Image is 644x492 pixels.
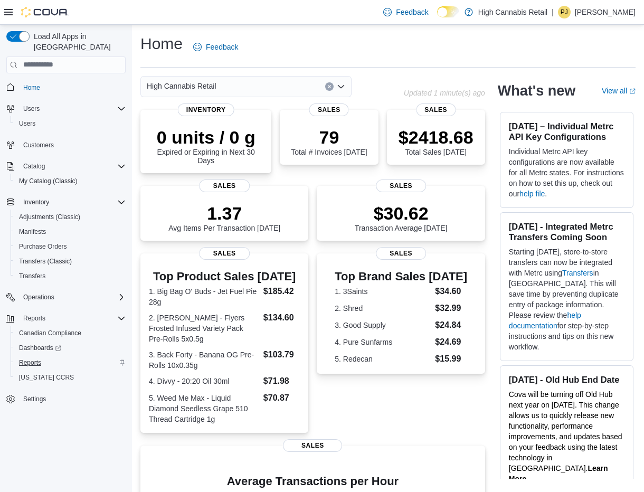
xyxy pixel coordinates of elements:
button: Adjustments (Classic) [11,210,130,224]
dt: 2. Shred [335,303,431,314]
dd: $103.79 [263,348,300,361]
a: Feedback [189,36,242,58]
span: PJ [561,6,568,18]
span: Home [19,81,126,94]
span: Canadian Compliance [19,329,81,337]
span: Customers [19,138,126,152]
span: Purchase Orders [15,240,126,253]
p: Individual Metrc API key configurations are now available for all Metrc states. For instructions ... [509,146,624,199]
p: [PERSON_NAME] [575,6,636,18]
span: My Catalog (Classic) [15,175,126,187]
span: Inventory [178,103,234,116]
span: Settings [19,392,126,405]
button: Operations [2,290,130,305]
button: Clear input [325,82,334,91]
dd: $24.69 [435,336,467,348]
span: Transfers (Classic) [19,257,72,266]
dt: 1. Big Bag O' Buds - Jet Fuel Pie 28g [149,286,259,307]
a: Canadian Compliance [15,327,86,339]
nav: Complex example [6,75,126,434]
span: Reports [23,314,45,323]
span: Dark Mode [437,17,438,18]
span: Washington CCRS [15,371,126,384]
div: Avg Items Per Transaction [DATE] [168,203,280,232]
a: Adjustments (Classic) [15,211,84,223]
div: Total Sales [DATE] [399,127,473,156]
button: Inventory [19,196,53,209]
span: Customers [23,141,54,149]
dt: 5. Weed Me Max - Liquid Diamond Seedless Grape 510 Thread Cartridge 1g [149,393,259,424]
span: Manifests [15,225,126,238]
p: High Cannabis Retail [478,6,548,18]
span: Load All Apps in [GEOGRAPHIC_DATA] [30,31,126,52]
button: Home [2,80,130,95]
span: Cova will be turning off Old Hub next year on [DATE]. This change allows us to quickly release ne... [509,390,622,472]
a: Manifests [15,225,50,238]
dt: 5. Redecan [335,354,431,364]
p: $30.62 [355,203,448,224]
button: Purchase Orders [11,239,130,254]
a: help documentation [509,311,581,330]
p: Starting [DATE], store-to-store transfers can now be integrated with Metrc using in [GEOGRAPHIC_D... [509,247,624,352]
a: Settings [19,393,50,405]
button: Users [19,102,44,115]
h3: [DATE] – Individual Metrc API Key Configurations [509,121,624,142]
dd: $134.60 [263,311,300,324]
p: $2418.68 [399,127,473,148]
a: Purchase Orders [15,240,71,253]
p: | [552,6,554,18]
span: Catalog [23,162,45,171]
dt: 3. Good Supply [335,320,431,330]
button: Settings [2,391,130,406]
p: 0 units / 0 g [149,127,263,148]
button: Reports [2,311,130,326]
button: Reports [11,355,130,370]
h1: Home [140,33,183,54]
svg: External link [629,88,636,94]
a: View allExternal link [602,87,636,95]
span: Adjustments (Classic) [19,213,80,221]
button: Customers [2,137,130,153]
a: Dashboards [11,340,130,355]
a: Reports [15,356,45,369]
dt: 2. [PERSON_NAME] - Flyers Frosted Infused Variety Pack Pre-Rolls 5x0.5g [149,313,259,344]
h3: [DATE] - Integrated Metrc Transfers Coming Soon [509,221,624,242]
h3: Top Product Sales [DATE] [149,270,300,283]
dt: 4. Divvy - 20:20 Oil 30ml [149,376,259,386]
dd: $185.42 [263,285,300,298]
span: Catalog [19,160,126,173]
a: Transfers [562,269,593,277]
a: [US_STATE] CCRS [15,371,78,384]
input: Dark Mode [437,6,459,17]
span: Sales [376,247,427,260]
span: Sales [416,103,456,116]
a: Users [15,117,40,130]
p: 79 [291,127,367,148]
span: Feedback [206,42,238,52]
span: Users [15,117,126,130]
span: My Catalog (Classic) [19,177,78,185]
h3: Top Brand Sales [DATE] [335,270,467,283]
span: Operations [23,293,54,301]
span: High Cannabis Retail [147,80,216,92]
button: Inventory [2,195,130,210]
span: Operations [19,291,126,304]
h2: What's new [498,82,575,99]
dd: $34.60 [435,285,467,298]
button: [US_STATE] CCRS [11,370,130,385]
span: Reports [19,312,126,325]
dd: $15.99 [435,353,467,365]
span: Manifests [19,228,46,236]
button: Transfers (Classic) [11,254,130,269]
a: My Catalog (Classic) [15,175,82,187]
button: Reports [19,312,50,325]
p: 1.37 [168,203,280,224]
span: [US_STATE] CCRS [19,373,74,382]
span: Users [23,105,40,113]
span: Reports [15,356,126,369]
dt: 3. Back Forty - Banana OG Pre-Rolls 10x0.35g [149,349,259,371]
p: Updated 1 minute(s) ago [404,89,485,97]
button: Users [2,101,130,116]
h4: Average Transactions per Hour [149,475,477,488]
div: Peter Joannides [558,6,571,18]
